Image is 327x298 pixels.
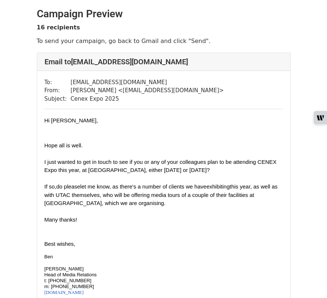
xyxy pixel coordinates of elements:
[71,95,224,103] td: Cenex Expo 2025
[45,86,71,95] td: From:
[45,78,71,87] td: To:
[45,266,97,289] font: [PERSON_NAME] Head of Media Relations t: [PHONE_NUMBER] m: [PHONE_NUMBER]
[71,78,224,87] td: [EMAIL_ADDRESS][DOMAIN_NAME]
[45,159,277,173] font: I just wanted to get in touch to see if you or any of your colleagues plan to be attending CENEX ...
[45,183,278,206] font: If so, let me know, as there's a number of clients we have this year, as well as with UTAC themse...
[45,57,283,66] h4: Email to [EMAIL_ADDRESS][DOMAIN_NAME]
[37,8,291,20] h2: Campaign Preview
[45,142,83,148] font: Hope all is well.
[45,241,75,247] span: Best wishes,
[37,37,291,45] p: To send your campaign, go back to Gmail and click "Send".
[37,24,80,31] strong: 16 recipients
[45,216,77,223] font: Many thanks!
[45,95,71,103] td: Subject:
[45,117,98,123] font: Hi [PERSON_NAME],
[56,183,80,190] span: do please
[45,290,84,295] a: [DOMAIN_NAME]
[71,86,224,95] td: [PERSON_NAME] < [EMAIL_ADDRESS][DOMAIN_NAME] >
[206,183,230,190] span: exhibiting
[45,254,53,259] font: Ben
